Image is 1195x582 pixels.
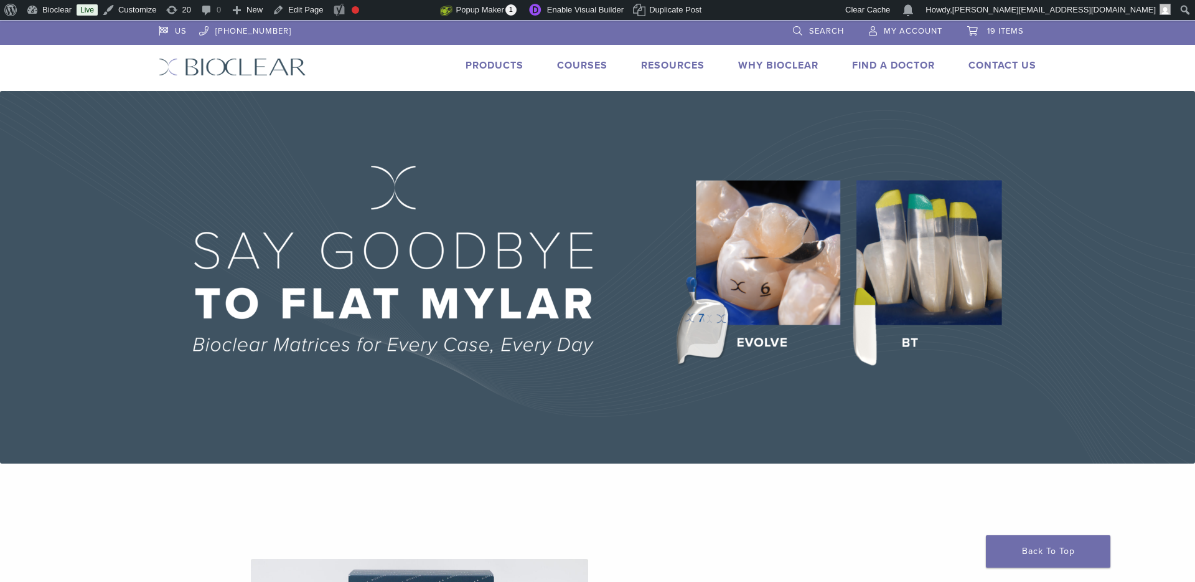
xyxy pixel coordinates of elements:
[199,20,291,39] a: [PHONE_NUMBER]
[466,59,523,72] a: Products
[641,59,705,72] a: Resources
[809,26,844,36] span: Search
[987,26,1024,36] span: 19 items
[352,6,359,14] div: Focus keyphrase not set
[986,535,1110,568] a: Back To Top
[852,59,935,72] a: Find A Doctor
[967,20,1024,39] a: 19 items
[370,3,440,18] img: Views over 48 hours. Click for more Jetpack Stats.
[505,4,517,16] span: 1
[952,5,1156,14] span: [PERSON_NAME][EMAIL_ADDRESS][DOMAIN_NAME]
[738,59,818,72] a: Why Bioclear
[793,20,844,39] a: Search
[557,59,607,72] a: Courses
[159,58,306,76] img: Bioclear
[159,20,187,39] a: US
[884,26,942,36] span: My Account
[968,59,1036,72] a: Contact Us
[77,4,98,16] a: Live
[869,20,942,39] a: My Account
